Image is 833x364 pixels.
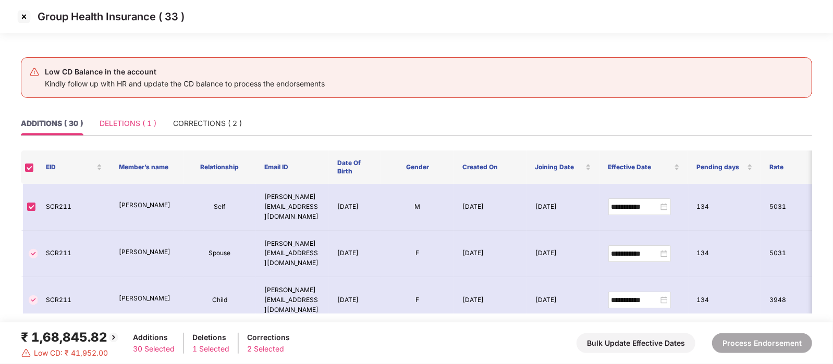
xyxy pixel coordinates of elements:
[38,184,111,231] td: SCR211
[111,150,183,184] th: Member’s name
[381,150,454,184] th: Gender
[329,231,381,278] td: [DATE]
[689,277,762,324] td: 134
[454,184,527,231] td: [DATE]
[535,163,584,171] span: Joining Date
[21,328,120,347] div: ₹ 1,68,845.82
[329,150,381,184] th: Date Of Birth
[696,163,745,171] span: Pending days
[119,200,175,210] p: [PERSON_NAME]
[133,343,175,355] div: 30 Selected
[256,277,329,324] td: [PERSON_NAME][EMAIL_ADDRESS][DOMAIN_NAME]
[527,231,600,278] td: [DATE]
[247,343,290,355] div: 2 Selected
[38,231,111,278] td: SCR211
[381,184,454,231] td: M
[133,332,175,343] div: Additions
[688,150,761,184] th: Pending days
[107,331,120,344] img: svg+xml;base64,PHN2ZyBpZD0iQmFjay0yMHgyMCIgeG1sbnM9Imh0dHA6Ly93d3cudzMub3JnLzIwMDAvc3ZnIiB3aWR0aD...
[329,184,381,231] td: [DATE]
[247,332,290,343] div: Corrections
[192,343,229,355] div: 1 Selected
[689,231,762,278] td: 134
[119,247,175,257] p: [PERSON_NAME]
[16,8,32,25] img: svg+xml;base64,PHN2ZyBpZD0iQ3Jvc3MtMzJ4MzIiIHhtbG5zPSJodHRwOi8vd3d3LnczLm9yZy8yMDAwL3N2ZyIgd2lkdG...
[183,231,256,278] td: Spouse
[256,231,329,278] td: [PERSON_NAME][EMAIL_ADDRESS][DOMAIN_NAME]
[527,150,600,184] th: Joining Date
[183,150,256,184] th: Relationship
[27,247,40,260] img: svg+xml;base64,PHN2ZyBpZD0iVGljay0zMngzMiIgeG1sbnM9Imh0dHA6Ly93d3cudzMub3JnLzIwMDAvc3ZnIiB3aWR0aD...
[577,333,695,353] button: Bulk Update Effective Dates
[527,184,600,231] td: [DATE]
[183,277,256,324] td: Child
[256,184,329,231] td: [PERSON_NAME][EMAIL_ADDRESS][DOMAIN_NAME]
[34,347,108,359] span: Low CD: ₹ 41,952.00
[608,163,672,171] span: Effective Date
[381,231,454,278] td: F
[454,231,527,278] td: [DATE]
[46,163,94,171] span: EID
[183,184,256,231] td: Self
[38,10,185,23] p: Group Health Insurance ( 33 )
[454,277,527,324] td: [DATE]
[38,150,111,184] th: EID
[29,67,40,77] img: svg+xml;base64,PHN2ZyB4bWxucz0iaHR0cDovL3d3dy53My5vcmcvMjAwMC9zdmciIHdpZHRoPSIyNCIgaGVpZ2h0PSIyNC...
[527,277,600,324] td: [DATE]
[173,118,242,129] div: CORRECTIONS ( 2 )
[38,277,111,324] td: SCR211
[712,333,812,353] button: Process Endorsement
[21,118,83,129] div: ADDITIONS ( 30 )
[21,348,31,358] img: svg+xml;base64,PHN2ZyBpZD0iRGFuZ2VyLTMyeDMyIiB4bWxucz0iaHR0cDovL3d3dy53My5vcmcvMjAwMC9zdmciIHdpZH...
[329,277,381,324] td: [DATE]
[45,78,325,90] div: Kindly follow up with HR and update the CD balance to process the endorsements
[256,150,329,184] th: Email ID
[45,66,325,78] div: Low CD Balance in the account
[599,150,688,184] th: Effective Date
[100,118,156,129] div: DELETIONS ( 1 )
[192,332,229,343] div: Deletions
[119,294,175,304] p: [PERSON_NAME]
[381,277,454,324] td: F
[27,294,40,306] img: svg+xml;base64,PHN2ZyBpZD0iVGljay0zMngzMiIgeG1sbnM9Imh0dHA6Ly93d3cudzMub3JnLzIwMDAvc3ZnIiB3aWR0aD...
[454,150,527,184] th: Created On
[689,184,762,231] td: 134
